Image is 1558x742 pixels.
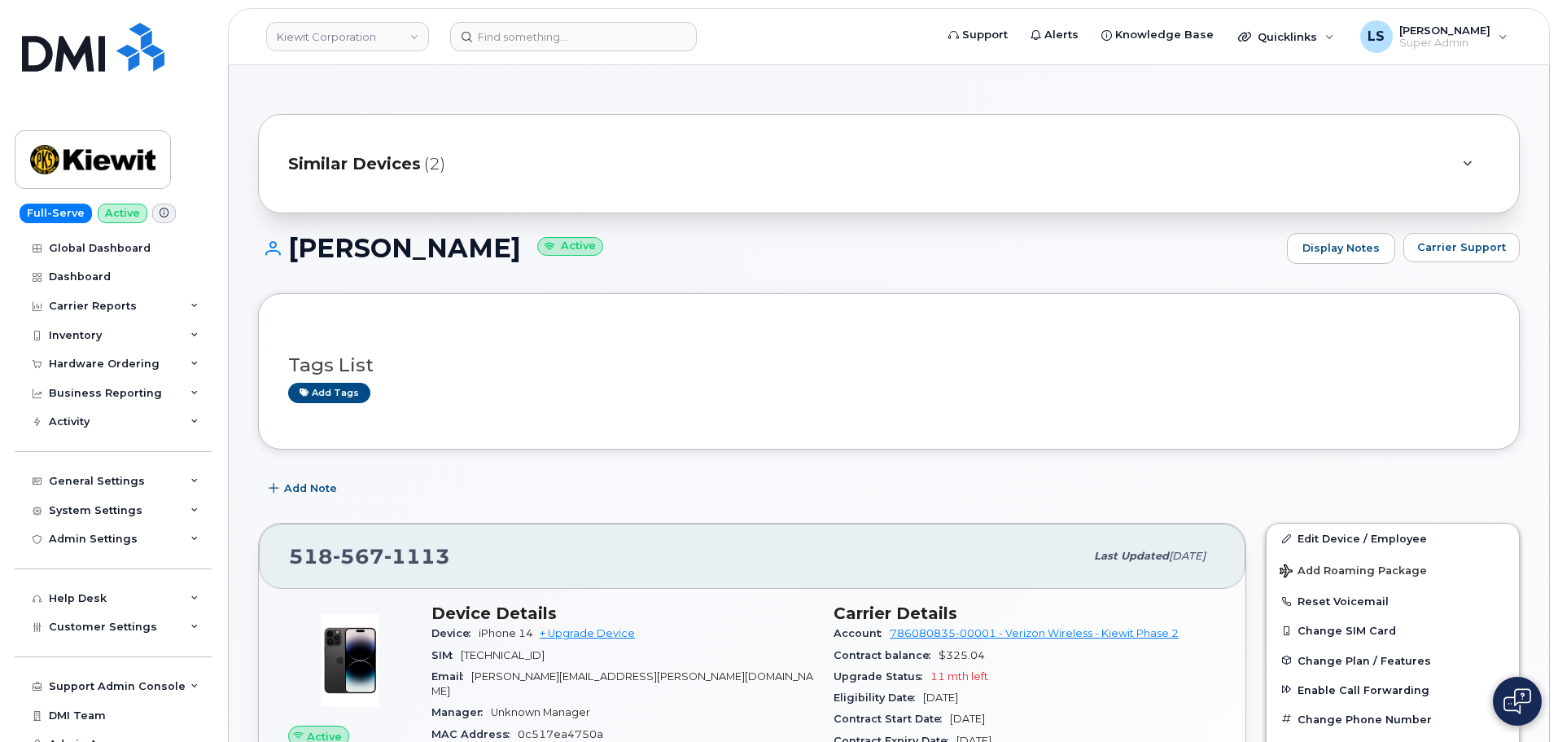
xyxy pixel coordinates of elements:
[939,649,985,661] span: $325.04
[1298,683,1429,696] span: Enable Call Forwarding
[1417,239,1506,255] span: Carrier Support
[518,728,603,740] span: 0c517ea4750a
[1298,654,1431,666] span: Change Plan / Features
[834,670,930,683] span: Upgrade Status
[1503,688,1531,714] img: Open chat
[1287,233,1395,264] a: Display Notes
[540,627,635,639] a: + Upgrade Device
[284,481,337,496] span: Add Note
[1267,553,1519,586] button: Add Roaming Package
[1169,550,1206,562] span: [DATE]
[301,612,399,709] img: image20231002-3703462-njx0qo.jpeg
[333,544,384,569] span: 567
[491,706,590,718] span: Unknown Manager
[288,355,1490,375] h3: Tags List
[431,706,491,718] span: Manager
[424,152,445,176] span: (2)
[384,544,450,569] span: 1113
[1267,675,1519,705] button: Enable Call Forwarding
[288,383,370,403] a: Add tags
[923,692,958,704] span: [DATE]
[834,627,890,639] span: Account
[950,713,985,725] span: [DATE]
[1403,233,1520,262] button: Carrier Support
[431,670,471,683] span: Email
[461,649,545,661] span: [TECHNICAL_ID]
[1267,586,1519,616] button: Reset Voicemail
[890,627,1179,639] a: 786080835-00001 - Verizon Wireless - Kiewit Phase 2
[1267,616,1519,645] button: Change SIM Card
[288,152,421,176] span: Similar Devices
[930,670,988,683] span: 11 mth left
[1267,524,1519,553] a: Edit Device / Employee
[431,604,814,623] h3: Device Details
[1267,646,1519,675] button: Change Plan / Features
[537,237,603,256] small: Active
[431,670,813,697] span: [PERSON_NAME][EMAIL_ADDRESS][PERSON_NAME][DOMAIN_NAME]
[431,627,479,639] span: Device
[258,234,1279,262] h1: [PERSON_NAME]
[431,728,518,740] span: MAC Address
[834,604,1216,623] h3: Carrier Details
[834,692,923,704] span: Eligibility Date
[1280,564,1427,580] span: Add Roaming Package
[834,649,939,661] span: Contract balance
[834,713,950,725] span: Contract Start Date
[1094,550,1169,562] span: Last updated
[479,627,533,639] span: iPhone 14
[1267,705,1519,734] button: Change Phone Number
[289,544,450,569] span: 518
[258,474,351,503] button: Add Note
[431,649,461,661] span: SIM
